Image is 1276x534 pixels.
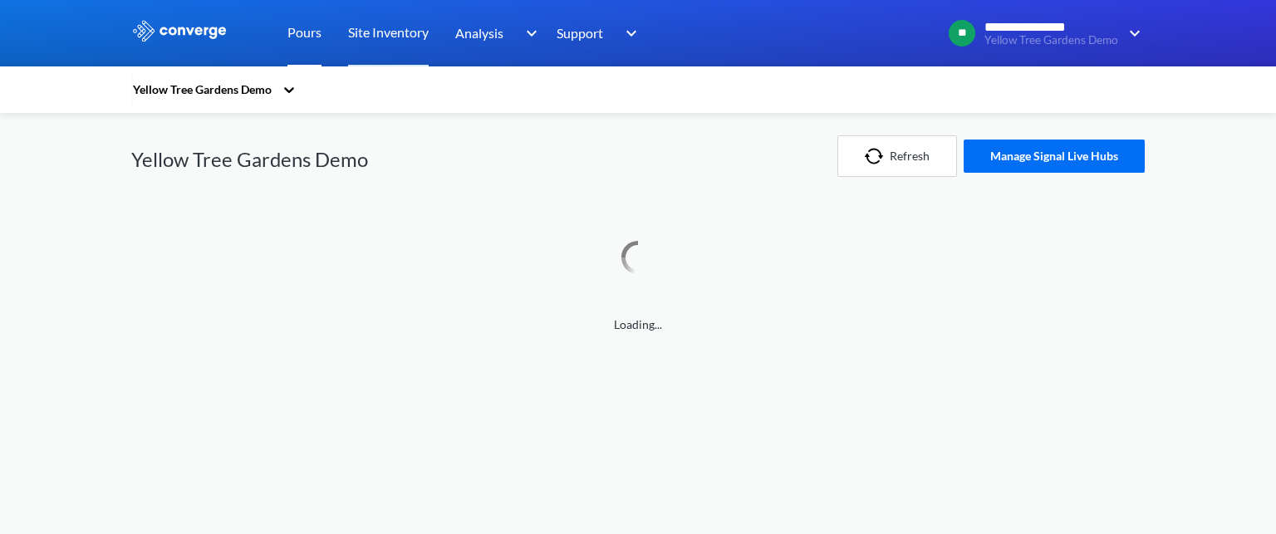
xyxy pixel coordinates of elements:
[1118,23,1145,43] img: downArrow.svg
[131,316,1145,334] span: Loading...
[131,20,228,42] img: logo_ewhite.svg
[865,148,890,164] img: icon-refresh.svg
[131,146,368,173] h1: Yellow Tree Gardens Demo
[515,23,542,43] img: downArrow.svg
[455,22,503,43] span: Analysis
[131,81,274,99] div: Yellow Tree Gardens Demo
[557,22,603,43] span: Support
[964,140,1145,173] button: Manage Signal Live Hubs
[984,34,1118,47] span: Yellow Tree Gardens Demo
[837,135,957,177] button: Refresh
[615,23,641,43] img: downArrow.svg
